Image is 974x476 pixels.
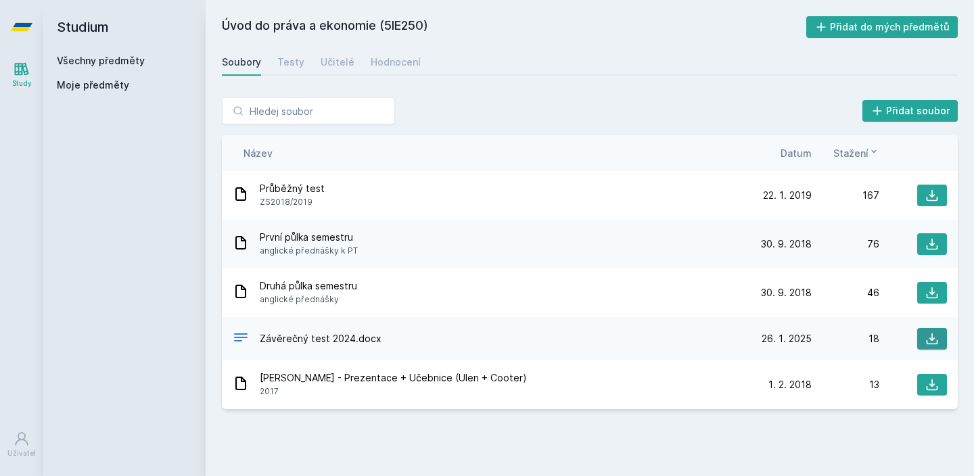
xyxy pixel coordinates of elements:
span: Průběžný test [260,182,325,195]
a: Všechny předměty [57,55,145,66]
span: 30. 9. 2018 [761,286,812,300]
button: Přidat soubor [862,100,958,122]
span: anglické přednášky k PT [260,244,358,258]
a: Soubory [222,49,261,76]
button: Název [243,146,273,160]
span: anglické přednášky [260,293,357,306]
div: 46 [812,286,879,300]
span: ZS2018/2019 [260,195,325,209]
button: Stažení [833,146,879,160]
span: [PERSON_NAME] - Prezentace + Učebnice (Ulen + Cooter) [260,371,527,385]
input: Hledej soubor [222,97,395,124]
span: 30. 9. 2018 [761,237,812,251]
span: Závěrečný test 2024.docx [260,332,381,346]
span: 2017 [260,385,527,398]
a: Učitelé [321,49,354,76]
button: Přidat do mých předmětů [806,16,958,38]
div: Testy [277,55,304,69]
div: 167 [812,189,879,202]
div: 18 [812,332,879,346]
span: Moje předměty [57,78,129,92]
span: 1. 2. 2018 [768,378,812,391]
a: Uživatel [3,424,41,465]
div: Study [12,78,32,89]
h2: Úvod do práva a ekonomie (5IE250) [222,16,806,38]
div: 13 [812,378,879,391]
a: Study [3,54,41,95]
div: 76 [812,237,879,251]
div: DOCX [233,329,249,349]
div: Soubory [222,55,261,69]
span: První půlka semestru [260,231,358,244]
button: Datum [781,146,812,160]
div: Hodnocení [371,55,421,69]
a: Hodnocení [371,49,421,76]
span: Druhá půlka semestru [260,279,357,293]
div: Učitelé [321,55,354,69]
span: Stažení [833,146,868,160]
span: 26. 1. 2025 [762,332,812,346]
div: Uživatel [7,448,36,458]
a: Testy [277,49,304,76]
span: 22. 1. 2019 [763,189,812,202]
